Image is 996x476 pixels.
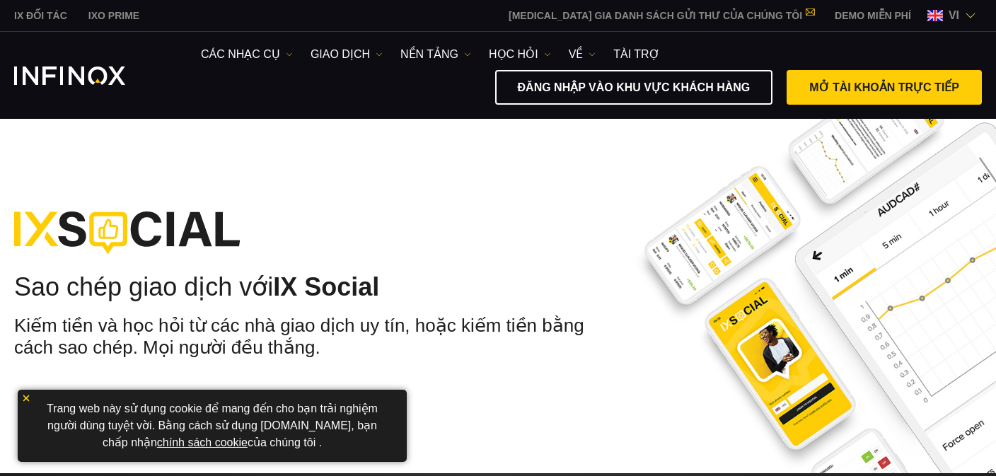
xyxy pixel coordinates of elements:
a: INFINOX [4,8,78,23]
font: Kiếm tiền và học hỏi từ các nhà giao dịch uy tín, hoặc kiếm tiền bằng cách sao chép. Mọi người đề... [14,315,584,359]
a: Học hỏi [489,46,551,63]
font: Sao chép giao dịch với [14,272,273,301]
a: VỀ [569,46,596,63]
font: IXO PRIME [88,10,139,21]
font: GIAO DỊCH [311,48,370,60]
font: Học hỏi [489,48,538,60]
font: Các nhạc cụ [201,48,280,60]
a: NỀN TẢNG [400,46,471,63]
font: IX ĐỐI TÁC [14,10,67,21]
a: ĐĂNG NHẬP VÀO KHU VỰC KHÁCH HÀNG [495,70,773,105]
a: MỞ TÀI KHOẢN TRỰC TIẾP [787,70,982,105]
a: chính sách cookie [157,436,248,448]
font: NỀN TẢNG [400,48,458,60]
font: của chúng tôi . [248,436,322,448]
a: TÀI TRỢ [613,46,659,63]
a: Biểu trưng INFINOX [14,66,158,85]
a: INFINOX [78,8,150,23]
font: [MEDICAL_DATA] GIA DANH SÁCH GỬI THƯ CỦA CHÚNG TÔI [509,10,802,21]
a: Các nhạc cụ [201,46,293,63]
a: [MEDICAL_DATA] GIA DANH SÁCH GỬI THƯ CỦA CHÚNG TÔI [498,10,824,21]
font: vi [949,9,959,21]
font: ĐĂNG NHẬP VÀO KHU VỰC KHÁCH HÀNG [518,81,751,93]
font: Trang web này sử dụng cookie để mang đến cho bạn trải nghiệm người dùng tuyệt vời. Bằng cách sử d... [47,402,378,448]
font: VỀ [569,48,584,60]
font: IX Social [273,272,379,301]
font: TÀI TRỢ [613,48,659,60]
img: biểu tượng đóng màu vàng [21,393,31,403]
a: THỰC ĐƠN INFINOX [824,8,922,23]
font: MỞ TÀI KHOẢN TRỰC TIẾP [809,81,959,93]
font: DEMO MIỄN PHÍ [835,10,911,21]
a: GIAO DỊCH [311,46,383,63]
